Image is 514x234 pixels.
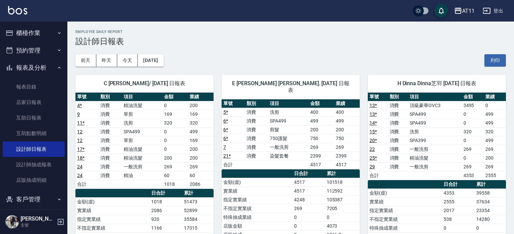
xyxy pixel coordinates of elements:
[245,99,268,108] th: 類別
[117,54,138,67] button: 今天
[96,54,117,67] button: 昨天
[368,206,442,215] td: 指定實業績
[368,189,442,197] td: 金額(虛)
[230,80,352,94] span: E [PERSON_NAME] [PERSON_NAME]. [DATE] 日報表
[8,6,27,14] img: Logo
[292,169,325,178] th: 日合計
[480,5,506,17] button: 登出
[484,162,506,171] td: 269
[222,187,293,195] td: 實業績
[188,171,214,180] td: 60
[150,224,182,232] td: 1166
[99,145,122,154] td: 消費
[292,213,325,222] td: 0
[162,180,188,189] td: 1018
[484,145,506,154] td: 269
[325,213,360,222] td: 0
[309,125,334,134] td: 200
[122,154,162,162] td: 精油洗髮
[442,215,475,224] td: 538
[162,110,188,119] td: 169
[188,145,214,154] td: 200
[475,224,506,232] td: 0
[475,215,506,224] td: 14280
[162,101,188,110] td: 0
[188,180,214,189] td: 2086
[245,108,268,116] td: 消費
[162,93,188,101] th: 金額
[3,59,65,76] button: 報表及分析
[368,93,388,101] th: 單號
[292,187,325,195] td: 4517
[368,171,388,180] td: 合計
[462,136,484,145] td: 0
[484,127,506,136] td: 320
[122,171,162,180] td: 精油
[388,145,408,154] td: 消費
[475,206,506,215] td: 23354
[245,116,268,125] td: 消費
[3,157,65,172] a: 設計師抽成報表
[442,224,475,232] td: 0
[462,154,484,162] td: 0
[388,136,408,145] td: 消費
[21,215,55,222] h5: [PERSON_NAME].
[245,134,268,143] td: 消費
[99,127,122,136] td: 消費
[325,178,360,187] td: 101518
[325,204,360,213] td: 7205
[3,126,65,141] a: 互助點數明細
[462,127,484,136] td: 320
[309,134,334,143] td: 750
[451,4,477,18] button: AT11
[475,180,506,189] th: 累計
[484,101,506,110] td: 0
[75,197,150,206] td: 金額(虛)
[462,119,484,127] td: 0
[388,119,408,127] td: 消費
[462,110,484,119] td: 0
[188,93,214,101] th: 業績
[75,215,150,224] td: 指定實業績
[442,206,475,215] td: 2017
[99,119,122,127] td: 消費
[162,171,188,180] td: 60
[408,127,462,136] td: 洗剪
[334,99,360,108] th: 業績
[408,101,462,110] td: 頂級豪華OVC3
[475,197,506,206] td: 37634
[75,93,99,101] th: 單號
[182,215,214,224] td: 35584
[268,116,309,125] td: SPA499
[188,162,214,171] td: 269
[368,93,506,180] table: a dense table
[442,197,475,206] td: 2555
[368,224,442,232] td: 特殊抽成業績
[462,171,484,180] td: 4353
[99,101,122,110] td: 消費
[462,162,484,171] td: 269
[388,127,408,136] td: 消費
[292,178,325,187] td: 4517
[162,119,188,127] td: 320
[245,152,268,160] td: 消費
[122,136,162,145] td: 單剪
[3,191,65,208] button: 客戶管理
[3,208,65,226] button: 員工及薪資
[150,215,182,224] td: 920
[268,134,309,143] td: 750護髮
[334,108,360,116] td: 400
[182,197,214,206] td: 51473
[122,162,162,171] td: 一般洗剪
[222,99,360,169] table: a dense table
[334,160,360,169] td: 4517
[325,169,360,178] th: 累計
[223,144,226,150] a: 7
[75,30,506,34] h2: Employee Daily Report
[75,206,150,215] td: 實業績
[75,54,96,67] button: 前天
[408,110,462,119] td: SPA499
[268,152,309,160] td: 染髮套餐
[188,110,214,119] td: 169
[162,154,188,162] td: 200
